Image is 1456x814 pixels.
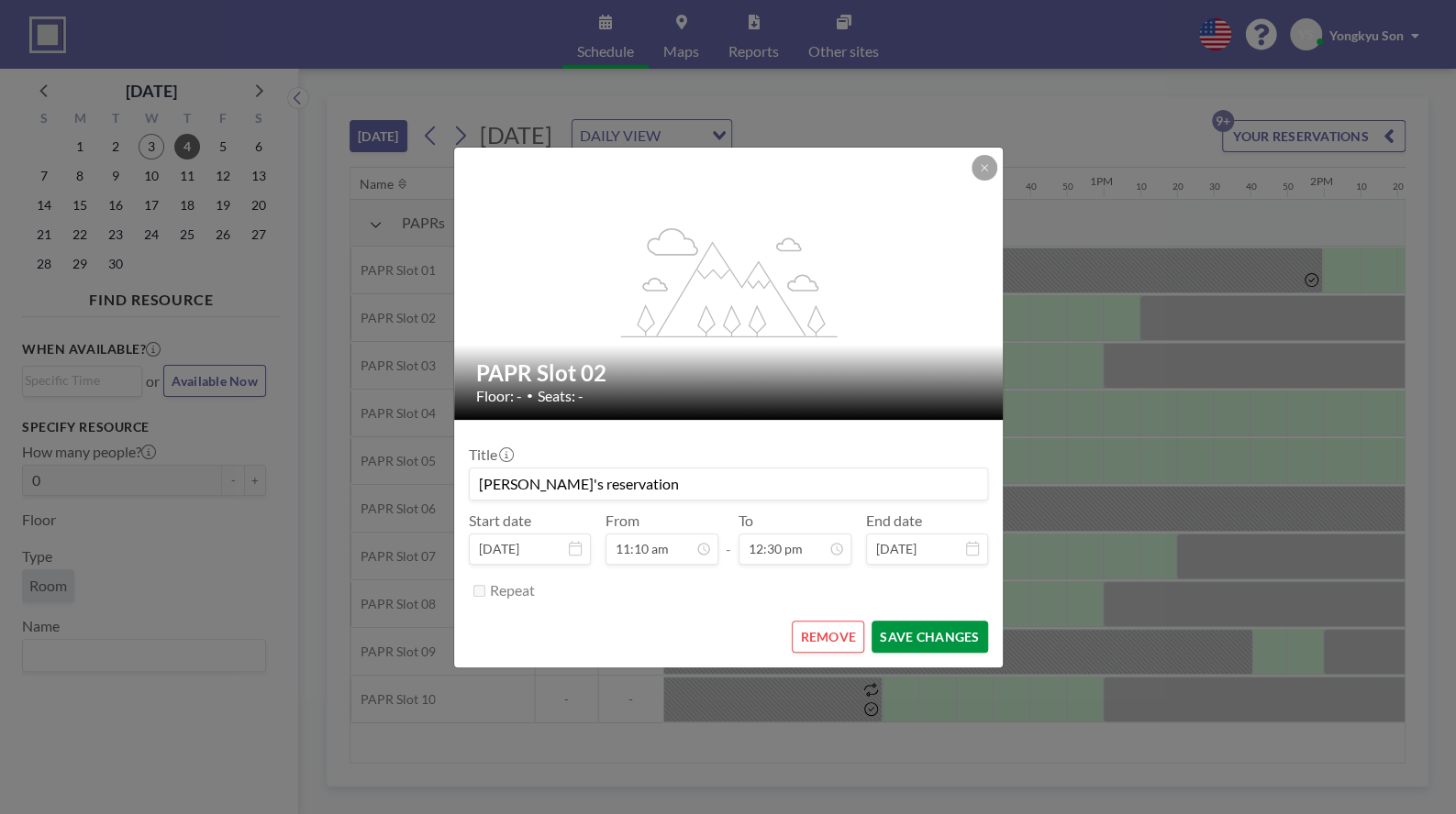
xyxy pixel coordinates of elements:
button: SAVE CHANGES [872,621,987,653]
label: From [606,511,639,530]
input: (No title) [470,468,987,500]
button: REMOVE [792,621,864,653]
label: Repeat [490,581,535,599]
span: - [726,518,731,558]
g: flex-grow: 1.2; [620,226,837,336]
span: Floor: - [476,387,522,405]
label: Start date [469,511,531,530]
label: Title [469,445,512,464]
label: To [739,511,753,530]
span: Seats: - [538,387,584,405]
h2: PAPR Slot 02 [476,359,983,387]
label: End date [866,511,922,530]
span: • [527,389,533,402]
